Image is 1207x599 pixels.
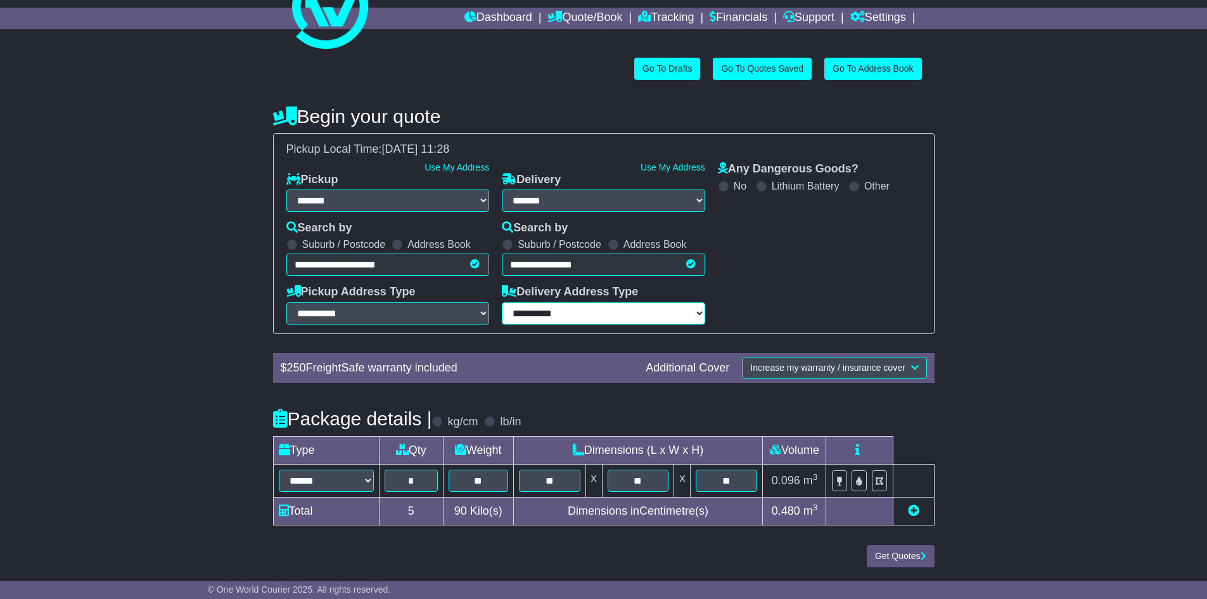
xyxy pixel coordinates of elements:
span: 250 [287,361,306,374]
td: Qty [379,436,443,464]
label: Search by [502,221,568,235]
div: Pickup Local Time: [280,143,928,157]
label: Delivery Address Type [502,285,638,299]
a: Dashboard [464,8,532,29]
a: Quote/Book [547,8,622,29]
td: Total [273,497,379,525]
label: Address Book [407,238,471,250]
div: $ FreightSafe warranty included [274,361,640,375]
label: Lithium Battery [772,180,840,192]
label: Pickup Address Type [286,285,416,299]
button: Get Quotes [867,545,935,567]
a: Use My Address [641,162,705,172]
span: Increase my warranty / insurance cover [750,363,905,373]
h4: Package details | [273,408,432,429]
label: lb/in [500,415,521,429]
a: Financials [710,8,767,29]
a: Add new item [908,505,919,517]
label: Any Dangerous Goods? [718,162,859,176]
td: Dimensions (L x W x H) [513,436,763,464]
td: Type [273,436,379,464]
sup: 3 [813,503,818,512]
h4: Begin your quote [273,106,935,127]
label: Suburb / Postcode [518,238,601,250]
span: [DATE] 11:28 [382,143,450,155]
a: Go To Drafts [634,58,700,80]
td: Volume [763,436,826,464]
label: Delivery [502,173,561,187]
label: No [734,180,746,192]
td: Kilo(s) [443,497,513,525]
td: 5 [379,497,443,525]
span: © One World Courier 2025. All rights reserved. [208,584,391,595]
span: m [803,474,818,487]
span: 0.096 [772,474,800,487]
td: Weight [443,436,513,464]
td: x [585,464,602,497]
label: Other [864,180,890,192]
span: m [803,505,818,517]
label: Address Book [623,238,687,250]
label: Suburb / Postcode [302,238,386,250]
a: Use My Address [425,162,489,172]
td: Dimensions in Centimetre(s) [513,497,763,525]
span: 90 [454,505,467,517]
label: Search by [286,221,352,235]
label: Pickup [286,173,338,187]
a: Support [783,8,834,29]
a: Tracking [638,8,694,29]
a: Go To Address Book [824,58,921,80]
a: Go To Quotes Saved [713,58,812,80]
sup: 3 [813,472,818,482]
span: 0.480 [772,505,800,517]
a: Settings [850,8,906,29]
div: Additional Cover [639,361,736,375]
button: Increase my warranty / insurance cover [742,357,926,379]
td: x [674,464,691,497]
label: kg/cm [447,415,478,429]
